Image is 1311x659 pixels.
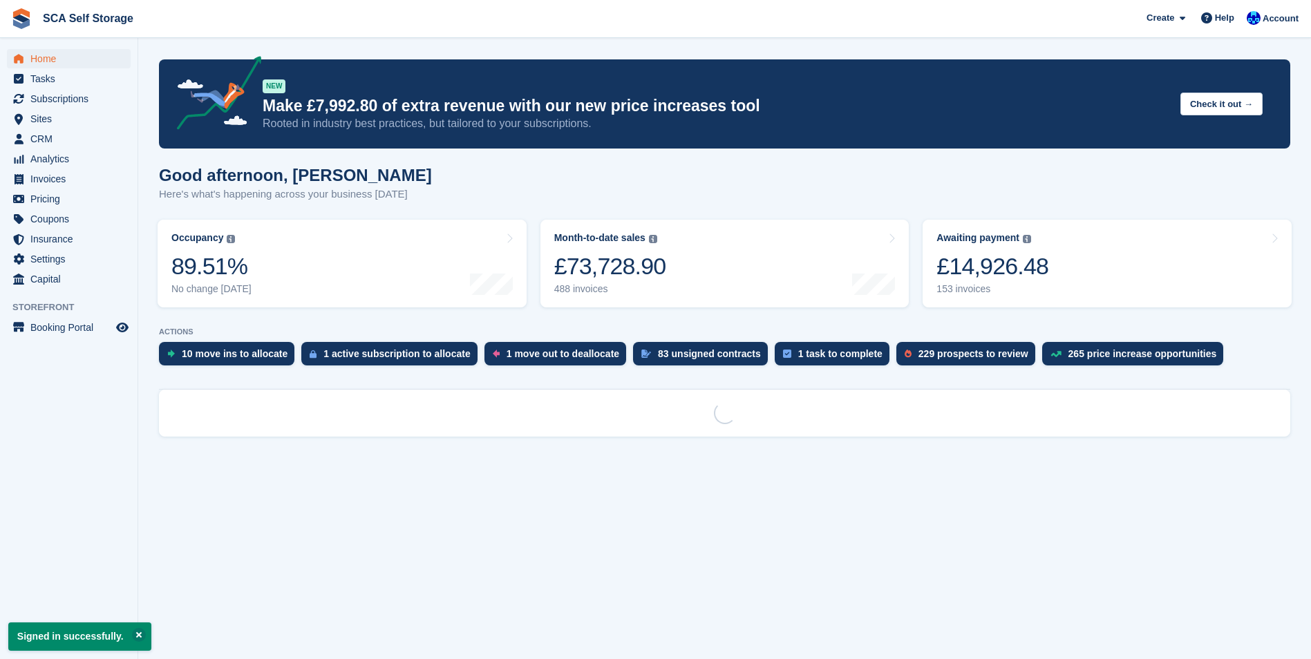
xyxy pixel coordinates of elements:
span: Help [1215,11,1234,25]
img: price-adjustments-announcement-icon-8257ccfd72463d97f412b2fc003d46551f7dbcb40ab6d574587a9cd5c0d94... [165,56,262,135]
span: Analytics [30,149,113,169]
div: 153 invoices [936,283,1048,295]
h1: Good afternoon, [PERSON_NAME] [159,166,432,184]
span: Account [1263,12,1299,26]
a: 10 move ins to allocate [159,342,301,372]
a: menu [7,109,131,128]
span: Home [30,49,113,68]
p: Rooted in industry best practices, but tailored to your subscriptions. [263,116,1169,131]
img: price_increase_opportunities-93ffe204e8149a01c8c9dc8f82e8f89637d9d84a8eef4429ea346261dce0b2c0.svg [1050,351,1062,357]
p: ACTIONS [159,327,1290,336]
div: 1 move out to deallocate [507,348,619,359]
img: move_ins_to_allocate_icon-fdf77a2bb77ea45bf5b3d319d69a93e2d87916cf1d5bf7949dd705db3b84f3ca.svg [167,350,175,358]
img: task-75834270c22a3079a89374b754ae025e5fb1db73e45f91037f5363f120a921f8.svg [783,350,791,358]
a: menu [7,89,131,108]
p: Make £7,992.80 of extra revenue with our new price increases tool [263,96,1169,116]
a: menu [7,49,131,68]
a: SCA Self Storage [37,7,139,30]
a: 1 move out to deallocate [484,342,633,372]
img: icon-info-grey-7440780725fd019a000dd9b08b2336e03edf1995a4989e88bcd33f0948082b44.svg [227,235,235,243]
a: menu [7,209,131,229]
div: 1 active subscription to allocate [323,348,470,359]
button: Check it out → [1180,93,1263,115]
div: 83 unsigned contracts [658,348,761,359]
div: NEW [263,79,285,93]
img: Kelly Neesham [1247,11,1261,25]
a: menu [7,69,131,88]
div: 488 invoices [554,283,666,295]
span: CRM [30,129,113,149]
span: Storefront [12,300,138,314]
a: Preview store [114,319,131,336]
a: 1 task to complete [775,342,896,372]
a: menu [7,169,131,189]
span: Insurance [30,229,113,249]
a: menu [7,318,131,337]
div: 89.51% [171,252,252,280]
a: menu [7,269,131,289]
a: menu [7,189,131,209]
img: icon-info-grey-7440780725fd019a000dd9b08b2336e03edf1995a4989e88bcd33f0948082b44.svg [1023,235,1031,243]
span: Tasks [30,69,113,88]
span: Subscriptions [30,89,113,108]
span: Booking Portal [30,318,113,337]
img: active_subscription_to_allocate_icon-d502201f5373d7db506a760aba3b589e785aa758c864c3986d89f69b8ff3... [310,350,317,359]
div: Awaiting payment [936,232,1019,244]
a: 265 price increase opportunities [1042,342,1231,372]
img: move_outs_to_deallocate_icon-f764333ba52eb49d3ac5e1228854f67142a1ed5810a6f6cc68b1a99e826820c5.svg [493,350,500,358]
div: Occupancy [171,232,223,244]
div: No change [DATE] [171,283,252,295]
a: Occupancy 89.51% No change [DATE] [158,220,527,307]
img: prospect-51fa495bee0391a8d652442698ab0144808aea92771e9ea1ae160a38d050c398.svg [905,350,912,358]
div: £14,926.48 [936,252,1048,280]
a: 83 unsigned contracts [633,342,775,372]
span: Capital [30,269,113,289]
p: Signed in successfully. [8,622,151,651]
a: Awaiting payment £14,926.48 153 invoices [923,220,1292,307]
img: stora-icon-8386f47178a22dfd0bd8f6a31ec36ba5ce8667c1dd55bd0f319d3a0aa187defe.svg [11,8,32,29]
div: Month-to-date sales [554,232,645,244]
span: Pricing [30,189,113,209]
a: menu [7,249,131,269]
div: 229 prospects to review [918,348,1028,359]
span: Sites [30,109,113,128]
p: Here's what's happening across your business [DATE] [159,187,432,202]
img: contract_signature_icon-13c848040528278c33f63329250d36e43548de30e8caae1d1a13099fd9432cc5.svg [641,350,651,358]
a: 1 active subscription to allocate [301,342,484,372]
span: Coupons [30,209,113,229]
div: 1 task to complete [798,348,883,359]
span: Settings [30,249,113,269]
img: icon-info-grey-7440780725fd019a000dd9b08b2336e03edf1995a4989e88bcd33f0948082b44.svg [649,235,657,243]
a: menu [7,129,131,149]
a: menu [7,229,131,249]
div: 265 price increase opportunities [1068,348,1217,359]
span: Invoices [30,169,113,189]
div: 10 move ins to allocate [182,348,287,359]
a: Month-to-date sales £73,728.90 488 invoices [540,220,909,307]
div: £73,728.90 [554,252,666,280]
a: menu [7,149,131,169]
a: 229 prospects to review [896,342,1042,372]
span: Create [1147,11,1174,25]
